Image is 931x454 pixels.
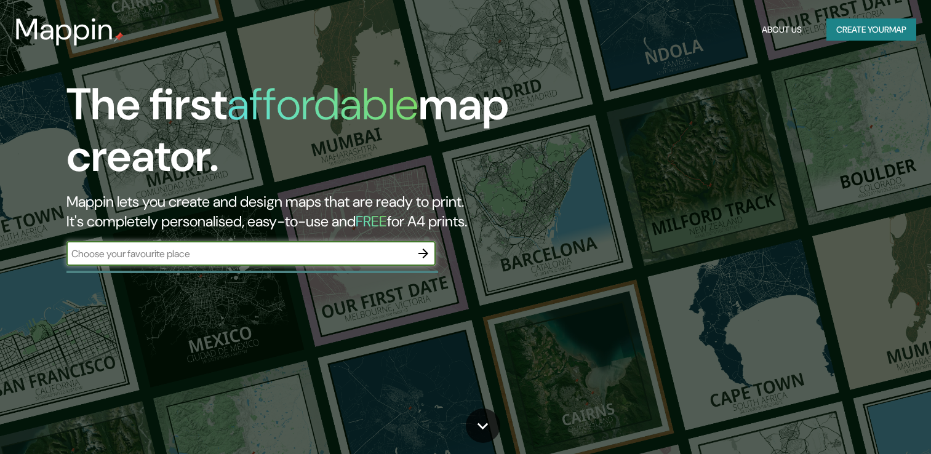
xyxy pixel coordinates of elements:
h3: Mappin [15,12,114,47]
h1: affordable [227,76,418,133]
h2: Mappin lets you create and design maps that are ready to print. It's completely personalised, eas... [66,192,532,231]
input: Choose your favourite place [66,247,411,261]
img: mappin-pin [114,32,124,42]
h5: FREE [356,212,387,231]
h1: The first map creator. [66,79,532,192]
iframe: Help widget launcher [821,406,917,440]
button: Create yourmap [826,18,916,41]
button: About Us [757,18,807,41]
